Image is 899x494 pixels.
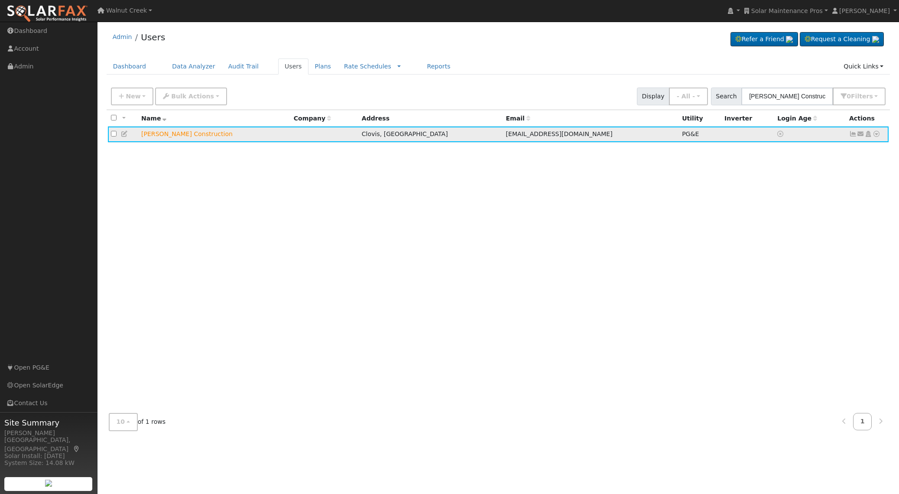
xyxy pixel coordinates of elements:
[851,93,873,100] span: Filter
[4,429,93,438] div: [PERSON_NAME]
[853,413,872,430] a: 1
[155,88,227,105] button: Bulk Actions
[741,88,833,105] input: Search
[873,130,880,139] a: Other actions
[121,130,129,137] a: Edit User
[109,413,138,431] button: 10
[637,88,669,105] span: Display
[4,435,93,454] div: [GEOGRAPHIC_DATA], [GEOGRAPHIC_DATA]
[730,32,798,47] a: Refer a Friend
[362,114,500,123] div: Address
[849,130,857,137] a: Show Graph
[849,114,886,123] div: Actions
[869,93,873,100] span: s
[138,127,291,143] td: Lead
[506,115,530,122] span: Email
[6,5,88,23] img: SolarFax
[864,130,872,137] a: Login As
[171,93,214,100] span: Bulk Actions
[4,452,93,461] div: Solar Install: [DATE]
[141,115,167,122] span: Name
[141,32,165,42] a: Users
[117,418,125,425] span: 10
[222,58,265,75] a: Audit Trail
[4,458,93,468] div: System Size: 14.08 kW
[344,63,391,70] a: Rate Schedules
[73,445,81,452] a: Map
[777,115,817,122] span: Days since last login
[786,36,793,43] img: retrieve
[777,130,785,137] a: No login access
[294,115,331,122] span: Company name
[4,417,93,429] span: Site Summary
[682,130,699,137] span: PG&E
[724,114,771,123] div: Inverter
[751,7,823,14] span: Solar Maintenance Pros
[839,7,890,14] span: [PERSON_NAME]
[857,130,865,139] a: daleh@ageeconstruction.com
[833,88,886,105] button: 0Filters
[109,413,166,431] span: of 1 rows
[506,130,613,137] span: [EMAIL_ADDRESS][DOMAIN_NAME]
[669,88,708,105] button: - All -
[420,58,457,75] a: Reports
[711,88,742,105] span: Search
[308,58,338,75] a: Plans
[106,7,147,14] span: Walnut Creek
[359,127,503,143] td: Clovis, [GEOGRAPHIC_DATA]
[126,93,140,100] span: New
[278,58,308,75] a: Users
[111,88,154,105] button: New
[837,58,890,75] a: Quick Links
[166,58,222,75] a: Data Analyzer
[800,32,884,47] a: Request a Cleaning
[45,480,52,487] img: retrieve
[872,36,879,43] img: retrieve
[107,58,153,75] a: Dashboard
[113,33,132,40] a: Admin
[682,114,718,123] div: Utility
